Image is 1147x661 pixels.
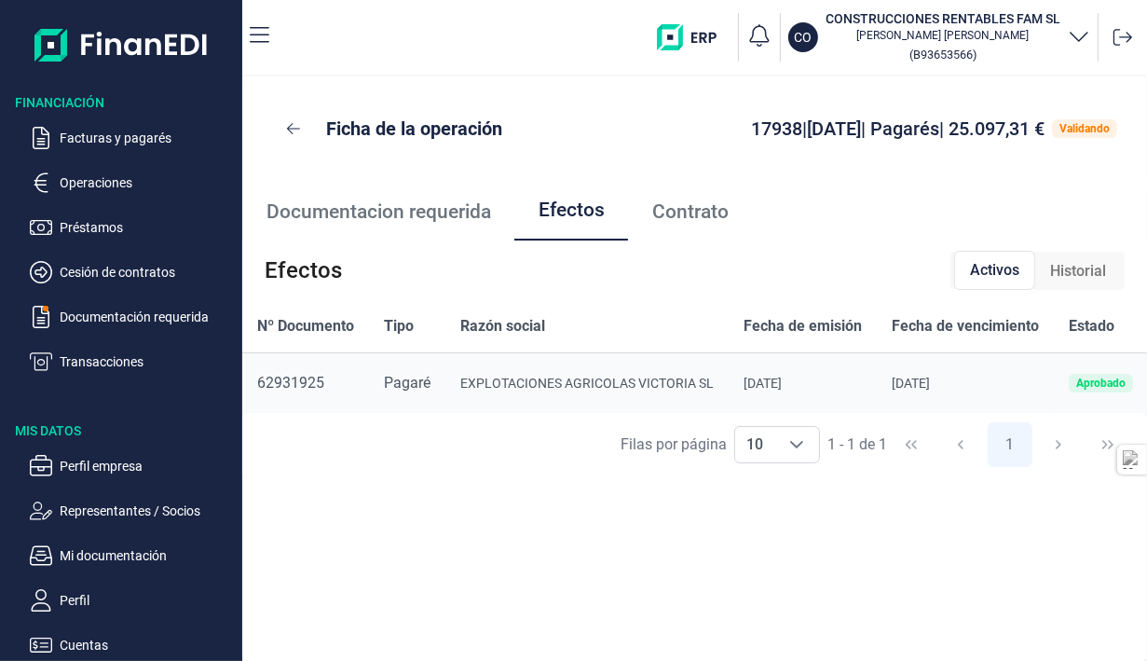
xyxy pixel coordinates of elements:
p: Préstamos [60,216,235,239]
button: COCONSTRUCCIONES RENTABLES FAM SL[PERSON_NAME] [PERSON_NAME](B93653566) [788,9,1090,65]
button: Mi documentación [30,544,235,567]
span: Historial [1050,260,1106,282]
button: Last Page [1086,422,1130,467]
small: Copiar cif [909,48,976,62]
h3: CONSTRUCCIONES RENTABLES FAM SL [826,9,1060,28]
span: Efectos [265,255,342,285]
span: Nº Documento [257,315,354,337]
button: Perfil [30,589,235,612]
button: Transacciones [30,351,235,373]
span: Tipo [384,315,414,337]
p: CO [795,28,812,47]
a: Documentacion requerida [242,181,514,242]
span: Documentacion requerida [266,202,491,222]
p: Representantes / Socios [60,500,235,522]
button: Next Page [1036,422,1081,467]
div: [DATE] [892,376,1039,391]
span: Contrato [652,202,729,222]
span: Activos [970,259,1019,282]
button: Cuentas [30,634,235,656]
span: 1 - 1 de 1 [827,437,887,452]
p: [PERSON_NAME] [PERSON_NAME] [826,28,1060,43]
div: Validando [1059,123,1110,134]
div: Historial [1035,253,1121,290]
img: Logo de aplicación [34,15,209,75]
div: Aprobado [1076,378,1126,389]
p: Operaciones [60,172,235,194]
div: Filas por página [621,434,727,456]
p: Cesión de contratos [60,261,235,283]
button: Cesión de contratos [30,261,235,283]
button: Préstamos [30,216,235,239]
div: Activos [954,251,1035,290]
button: Documentación requerida [30,306,235,328]
p: Cuentas [60,634,235,656]
p: Perfil empresa [60,455,235,477]
img: erp [657,24,731,50]
span: Fecha de vencimiento [892,315,1039,337]
span: Razón social [460,315,545,337]
button: Page 1 [988,422,1032,467]
button: Operaciones [30,172,235,194]
button: Perfil empresa [30,455,235,477]
span: Pagaré [384,374,430,392]
p: Facturas y pagarés [60,127,235,149]
p: Ficha de la operación [326,116,502,142]
p: Transacciones [60,351,235,373]
span: Fecha de emisión [744,315,862,337]
p: Perfil [60,589,235,612]
div: EXPLOTACIONES AGRICOLAS VICTORIA SL [460,376,714,391]
span: 10 [735,427,774,462]
a: Efectos [514,181,628,242]
div: Choose [774,427,819,462]
span: 17938 | [DATE] | Pagarés | 25.097,31 € [751,117,1045,140]
span: Efectos [539,200,605,220]
span: Estado [1069,315,1114,337]
button: Previous Page [938,422,983,467]
div: [DATE] [744,376,862,391]
p: Documentación requerida [60,306,235,328]
button: First Page [889,422,934,467]
button: Representantes / Socios [30,500,235,522]
a: Contrato [628,181,752,242]
p: Mi documentación [60,544,235,567]
button: Facturas y pagarés [30,127,235,149]
span: 62931925 [257,374,324,392]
